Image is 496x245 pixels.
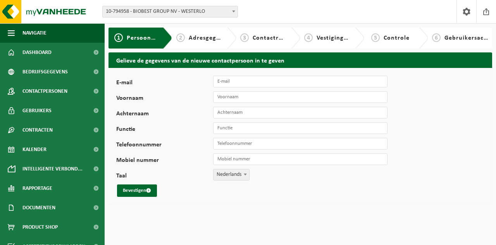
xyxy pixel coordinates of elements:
[253,35,294,41] span: Contactrollen
[189,35,233,41] span: Adresgegevens
[116,157,213,165] label: Mobiel nummer
[304,33,313,42] span: 4
[22,217,58,237] span: Product Shop
[22,120,53,140] span: Contracten
[116,142,213,149] label: Telefoonnummer
[22,23,46,43] span: Navigatie
[213,122,387,134] input: Functie
[103,6,238,17] span: 10-794958 - BIOBEST GROUP NV - WESTERLO
[240,33,249,42] span: 3
[22,43,52,62] span: Dashboard
[214,169,249,180] span: Nederlands
[213,138,387,149] input: Telefoonnummer
[22,82,67,101] span: Contactpersonen
[116,173,213,181] label: Taal
[22,62,68,82] span: Bedrijfsgegevens
[102,6,238,17] span: 10-794958 - BIOBEST GROUP NV - WESTERLO
[116,111,213,118] label: Achternaam
[22,159,83,179] span: Intelligente verbond...
[108,52,492,68] h2: Gelieve de gegevens van de nieuwe contactpersoon in te geven
[371,33,380,42] span: 5
[22,140,46,159] span: Kalender
[116,80,213,87] label: E-mail
[213,91,387,103] input: Voornaam
[176,33,185,42] span: 2
[22,101,52,120] span: Gebruikers
[384,35,410,41] span: Controle
[117,184,157,197] button: Bevestigen
[213,153,387,165] input: Mobiel nummer
[114,33,123,42] span: 1
[116,126,213,134] label: Functie
[116,95,213,103] label: Voornaam
[22,179,52,198] span: Rapportage
[432,33,441,42] span: 6
[213,169,250,181] span: Nederlands
[22,198,55,217] span: Documenten
[317,35,351,41] span: Vestigingen
[213,76,387,87] input: E-mail
[213,107,387,118] input: Achternaam
[127,35,181,41] span: Persoonsgegevens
